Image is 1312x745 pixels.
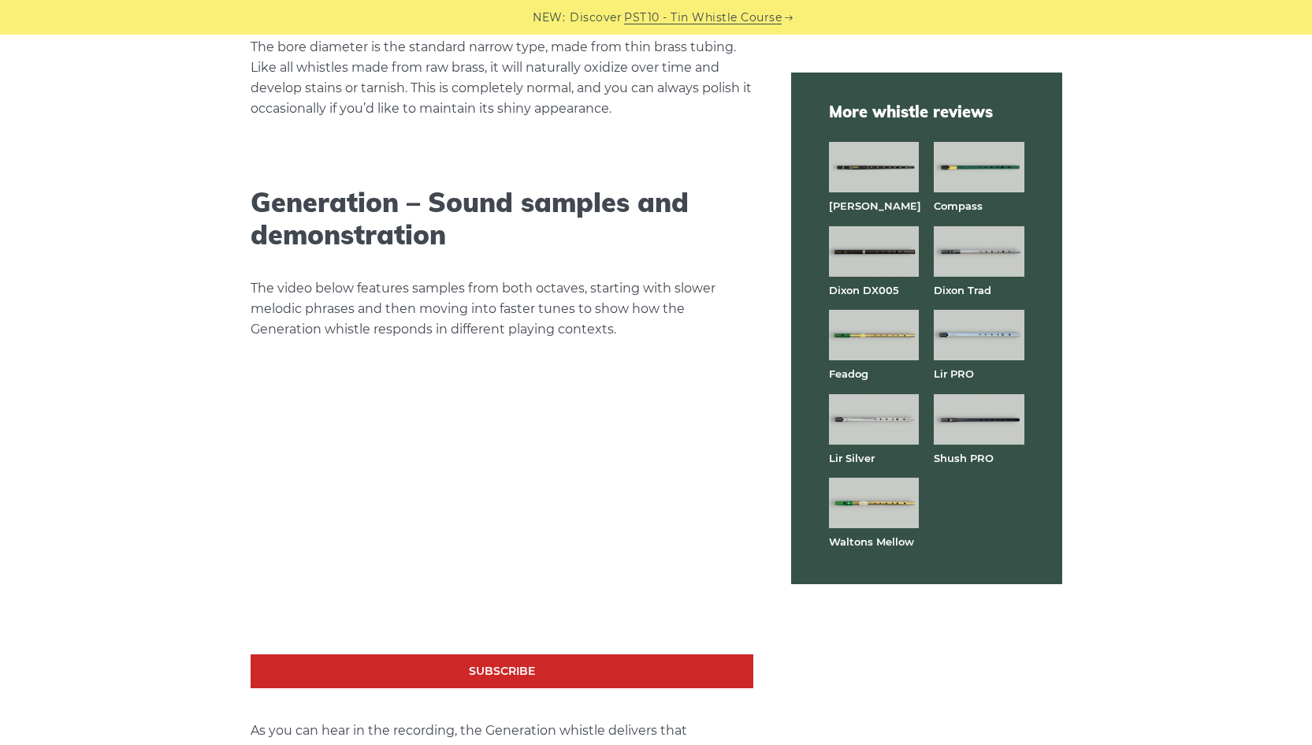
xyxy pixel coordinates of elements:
[624,9,782,27] a: PST10 - Tin Whistle Course
[533,9,565,27] span: NEW:
[934,310,1024,360] img: Lir PRO aluminum tin whistle full front view
[829,199,921,212] a: [PERSON_NAME]
[934,284,991,296] a: Dixon Trad
[934,367,974,380] a: Lir PRO
[934,226,1024,277] img: Dixon Trad tin whistle full front view
[829,226,919,277] img: Dixon DX005 tin whistle full front view
[829,101,1024,123] span: More whistle reviews
[251,371,753,654] iframe: Generation Brass – Tin Whistle Review & Sound Samples (High D)
[251,654,753,688] a: Subscribe
[934,199,983,212] a: Compass
[570,9,622,27] span: Discover
[829,452,875,464] a: Lir Silver
[829,284,899,296] a: Dixon DX005
[829,535,914,548] a: Waltons Mellow
[829,478,919,528] img: Waltons Mellow tin whistle full front view
[934,394,1024,445] img: Shuh PRO tin whistle full front view
[251,37,753,119] p: The bore diameter is the standard narrow type, made from thin brass tubing. Like all whistles mad...
[251,278,753,340] p: The video below features samples from both octaves, starting with slower melodic phrases and then...
[829,394,919,445] img: Lir Silver tin whistle full front view
[829,310,919,360] img: Feadog brass tin whistle full front view
[829,367,868,380] a: Feadog
[251,187,753,251] h2: Generation – Sound samples and demonstration
[934,452,994,464] a: Shush PRO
